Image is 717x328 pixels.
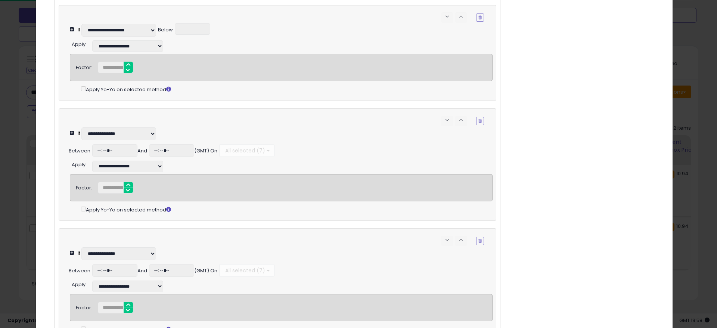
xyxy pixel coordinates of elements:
[137,148,147,155] div: And
[72,41,86,48] span: Apply
[137,267,147,275] div: And
[69,267,90,275] div: Between
[478,119,482,123] i: Remove Condition
[69,148,90,155] div: Between
[76,62,92,71] div: Factor:
[81,205,493,214] div: Apply Yo-Yo on selected method
[194,148,217,155] div: (GMT) On
[444,236,451,244] span: keyboard_arrow_down
[457,13,465,20] span: keyboard_arrow_up
[72,38,87,48] div: :
[81,85,493,93] div: Apply Yo-Yo on selected method
[444,117,451,124] span: keyboard_arrow_down
[76,302,92,312] div: Factor:
[478,15,482,20] i: Remove Condition
[444,13,451,20] span: keyboard_arrow_down
[478,239,482,243] i: Remove Condition
[158,27,173,34] div: Below
[224,267,265,274] span: All selected (7)
[76,182,92,192] div: Factor:
[72,279,87,288] div: :
[457,236,465,244] span: keyboard_arrow_up
[72,161,86,168] span: Apply
[72,281,86,288] span: Apply
[72,159,87,168] div: :
[194,267,217,275] div: (GMT) On
[457,117,465,124] span: keyboard_arrow_up
[224,147,265,154] span: All selected (7)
